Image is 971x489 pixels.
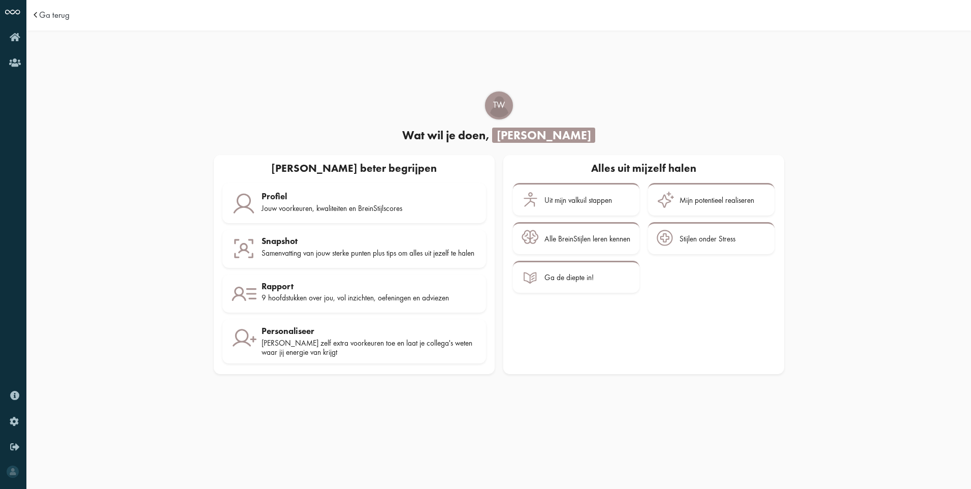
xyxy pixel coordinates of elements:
[222,230,486,268] a: Snapshot Samenvatting van jouw sterke punten plus tips om alles uit jezelf te halen
[492,128,595,143] span: [PERSON_NAME]
[513,261,639,293] a: Ga de diepte in!
[39,11,70,19] a: Ga terug
[486,99,512,111] span: TW
[222,274,486,313] a: Rapport 9 hoofdstukken over jou, vol inzichten, oefeningen en adviezen
[485,91,513,119] div: Tim Westerdijk
[262,204,477,213] div: Jouw voorkeuren, kwaliteiten en BreinStijlscores
[544,234,630,243] div: Alle BreinStijlen leren kennen
[222,319,486,363] a: Personaliseer [PERSON_NAME] zelf extra voorkeuren toe en laat je collega's weten waar jij energie...
[544,196,612,205] div: Uit mijn valkuil stappen
[648,183,774,216] a: Mijn potentieel realiseren
[262,281,477,291] div: Rapport
[262,326,477,336] div: Personaliseer
[513,183,639,216] a: Uit mijn valkuil stappen
[262,236,477,246] div: Snapshot
[262,339,477,357] div: [PERSON_NAME] zelf extra voorkeuren toe en laat je collega's weten waar jij energie van krijgt
[544,273,594,282] div: Ga de diepte in!
[679,234,735,243] div: Stijlen onder Stress
[262,191,477,201] div: Profiel
[262,293,477,302] div: 9 hoofdstukken over jou, vol inzichten, oefeningen en adviezen
[262,249,477,258] div: Samenvatting van jouw sterke punten plus tips om alles uit jezelf te halen
[512,160,775,179] div: Alles uit mijzelf halen
[218,160,490,179] div: [PERSON_NAME] beter begrijpen
[648,222,774,255] a: Stijlen onder Stress
[679,196,754,205] div: Mijn potentieel realiseren
[513,222,639,255] a: Alle BreinStijlen leren kennen
[222,183,486,223] a: Profiel Jouw voorkeuren, kwaliteiten en BreinStijlscores
[402,128,490,143] span: Wat wil je doen,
